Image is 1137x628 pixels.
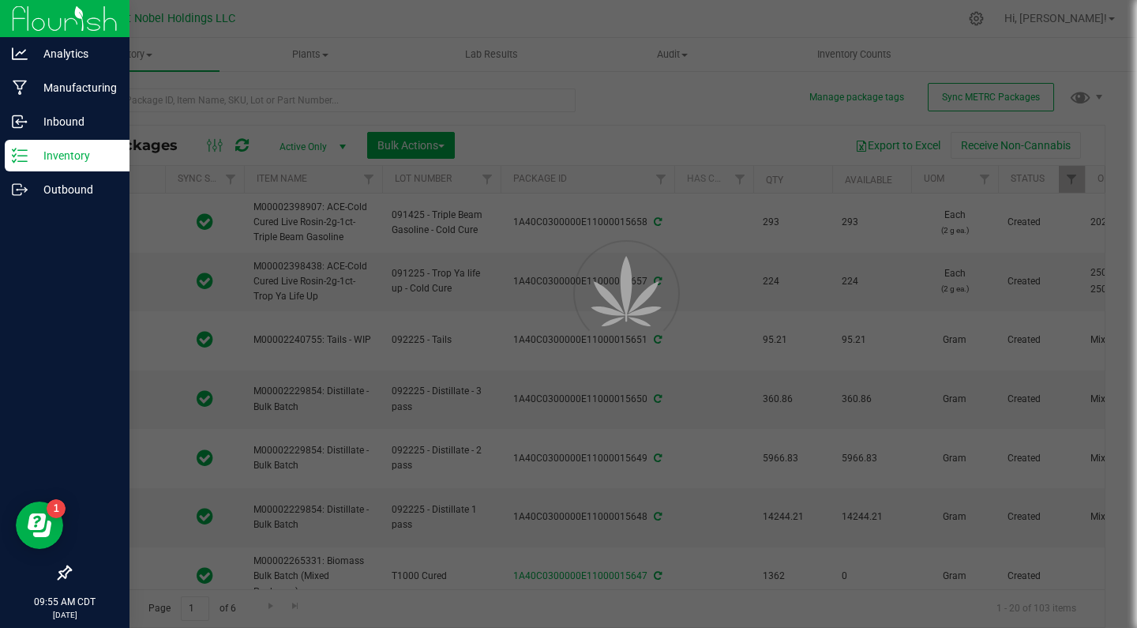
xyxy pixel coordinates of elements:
inline-svg: Analytics [12,46,28,62]
p: Inbound [28,112,122,131]
p: [DATE] [7,609,122,621]
inline-svg: Manufacturing [12,80,28,96]
p: 09:55 AM CDT [7,595,122,609]
iframe: Resource center [16,502,63,549]
inline-svg: Inventory [12,148,28,164]
p: Inventory [28,146,122,165]
p: Manufacturing [28,78,122,97]
inline-svg: Inbound [12,114,28,130]
iframe: Resource center unread badge [47,499,66,518]
p: Analytics [28,44,122,63]
inline-svg: Outbound [12,182,28,197]
p: Outbound [28,180,122,199]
